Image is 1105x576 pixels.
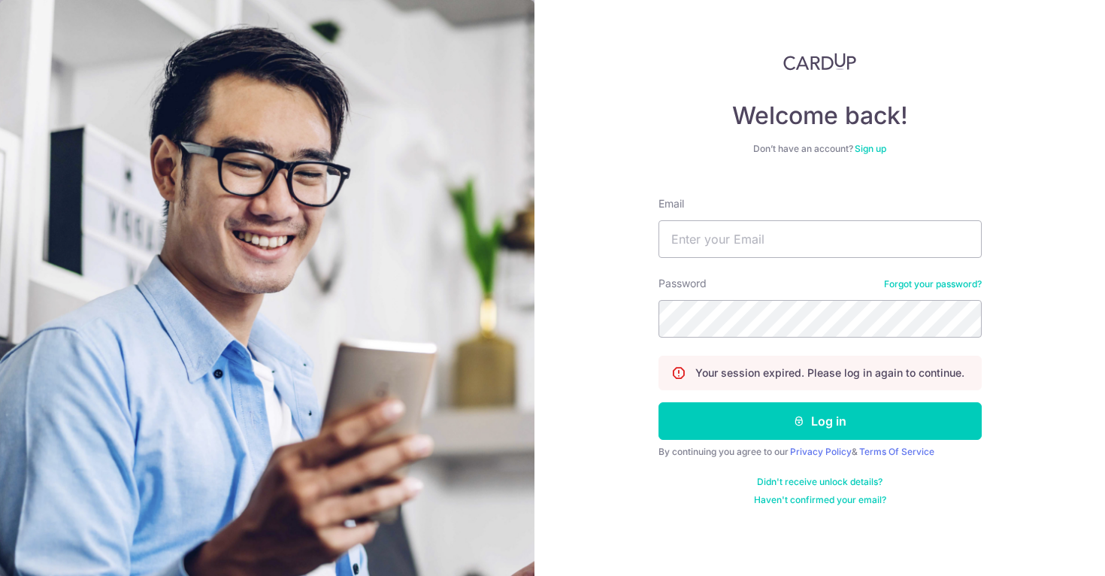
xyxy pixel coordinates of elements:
[658,276,707,291] label: Password
[855,143,886,154] a: Sign up
[658,101,982,131] h4: Welcome back!
[658,446,982,458] div: By continuing you agree to our &
[754,494,886,506] a: Haven't confirmed your email?
[695,365,964,380] p: Your session expired. Please log in again to continue.
[658,143,982,155] div: Don’t have an account?
[757,476,882,488] a: Didn't receive unlock details?
[658,220,982,258] input: Enter your Email
[783,53,857,71] img: CardUp Logo
[884,278,982,290] a: Forgot your password?
[658,402,982,440] button: Log in
[790,446,852,457] a: Privacy Policy
[658,196,684,211] label: Email
[859,446,934,457] a: Terms Of Service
